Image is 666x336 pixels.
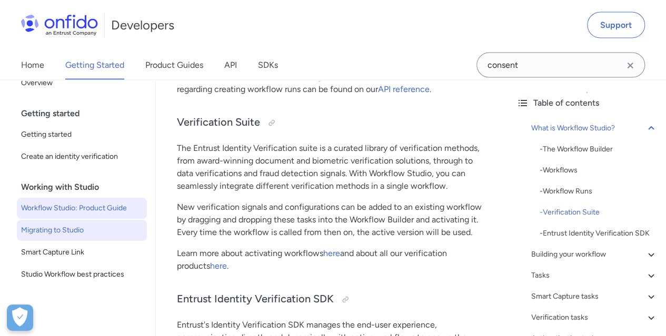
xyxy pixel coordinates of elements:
[476,53,645,78] input: Onfido search input field
[540,227,658,240] div: - Entrust Identity Verification SDK
[177,142,487,192] p: The Entrust Identity Verification suite is a curated library of verification methods, from award-...
[21,77,143,89] span: Overview
[111,17,174,34] h1: Developers
[258,50,278,80] a: SDKs
[540,206,658,219] a: -Verification Suite
[21,150,143,163] span: Create an identity verification
[17,264,147,285] a: Studio Workflow best practices
[624,59,637,72] svg: Clear search field button
[17,198,147,219] a: Workflow Studio: Product Guide
[587,12,645,38] a: Support
[374,72,397,82] a: below
[540,164,658,177] a: -Workflows
[17,73,147,94] a: Overview
[531,122,658,135] a: What is Workflow Studio?
[21,268,143,281] span: Studio Workflow best practices
[224,50,237,80] a: API
[540,227,658,240] a: -Entrust Identity Verification SDK
[516,97,658,109] div: Table of contents
[531,290,658,303] a: Smart Capture tasks
[17,124,147,145] a: Getting started
[145,50,203,80] a: Product Guides
[177,201,487,239] p: New verification signals and configurations can be added to an existing workflow by dragging and ...
[540,185,658,198] a: -Workflow Runs
[531,269,658,282] a: Tasks
[177,291,487,308] h3: Entrust Identity Verification SDK
[210,261,227,271] a: here
[17,220,147,241] a: Migrating to Studio
[531,311,658,324] a: Verification tasks
[540,143,658,156] div: - The Workflow Builder
[21,177,151,198] div: Working with Studio
[21,202,143,215] span: Workflow Studio: Product Guide
[21,128,143,141] span: Getting started
[17,146,147,167] a: Create an identity verification
[378,84,430,94] a: API reference
[21,246,143,259] span: Smart Capture Link
[21,103,151,124] div: Getting started
[323,248,340,258] a: here
[540,164,658,177] div: - Workflows
[21,15,98,36] img: Onfido Logo
[540,185,658,198] div: - Workflow Runs
[7,304,33,331] button: Open Preferences
[531,248,658,261] a: Building your workflow
[17,242,147,263] a: Smart Capture Link
[21,50,44,80] a: Home
[65,50,124,80] a: Getting Started
[177,247,487,272] p: Learn more about activating workflows and about all our verification products .
[540,206,658,219] div: - Verification Suite
[21,224,143,237] span: Migrating to Studio
[540,143,658,156] a: -The Workflow Builder
[177,115,487,131] h3: Verification Suite
[7,304,33,331] div: Cookie Preferences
